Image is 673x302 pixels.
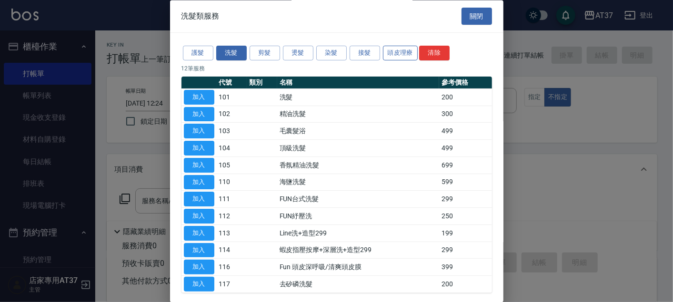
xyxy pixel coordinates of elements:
[439,157,492,174] td: 699
[184,175,214,190] button: 加入
[439,140,492,157] td: 499
[277,242,440,259] td: 蝦皮指壓按摩+深層洗+造型299
[217,140,247,157] td: 104
[439,276,492,293] td: 200
[277,140,440,157] td: 頂級洗髮
[439,106,492,123] td: 300
[184,243,214,258] button: 加入
[277,157,440,174] td: 香氛精油洗髮
[184,90,214,105] button: 加入
[217,157,247,174] td: 105
[184,141,214,156] button: 加入
[439,259,492,276] td: 399
[184,209,214,224] button: 加入
[277,123,440,140] td: 毛囊髮浴
[277,174,440,191] td: 海鹽洗髮
[217,89,247,106] td: 101
[439,77,492,89] th: 參考價格
[217,225,247,242] td: 113
[350,46,380,61] button: 接髮
[217,208,247,225] td: 112
[277,106,440,123] td: 精油洗髮
[217,123,247,140] td: 103
[283,46,313,61] button: 燙髮
[184,260,214,275] button: 加入
[277,89,440,106] td: 洗髮
[217,106,247,123] td: 102
[277,77,440,89] th: 名稱
[216,46,247,61] button: 洗髮
[247,77,277,89] th: 類別
[277,191,440,208] td: FUN台式洗髮
[184,124,214,139] button: 加入
[184,107,214,122] button: 加入
[217,259,247,276] td: 116
[439,208,492,225] td: 250
[383,46,418,61] button: 頭皮理療
[217,191,247,208] td: 111
[439,225,492,242] td: 199
[181,64,492,73] p: 12 筆服務
[316,46,347,61] button: 染髮
[277,225,440,242] td: Line洗+造型299
[277,259,440,276] td: Fun 頭皮深呼吸/清爽頭皮膜
[184,192,214,207] button: 加入
[184,158,214,173] button: 加入
[250,46,280,61] button: 剪髮
[181,11,220,21] span: 洗髮類服務
[439,191,492,208] td: 299
[217,242,247,259] td: 114
[217,77,247,89] th: 代號
[217,174,247,191] td: 110
[277,208,440,225] td: FUN紓壓洗
[439,123,492,140] td: 499
[184,277,214,292] button: 加入
[439,242,492,259] td: 299
[419,46,450,61] button: 清除
[184,226,214,241] button: 加入
[439,174,492,191] td: 599
[277,276,440,293] td: 去矽磷洗髮
[439,89,492,106] td: 200
[217,276,247,293] td: 117
[462,8,492,25] button: 關閉
[183,46,213,61] button: 護髮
